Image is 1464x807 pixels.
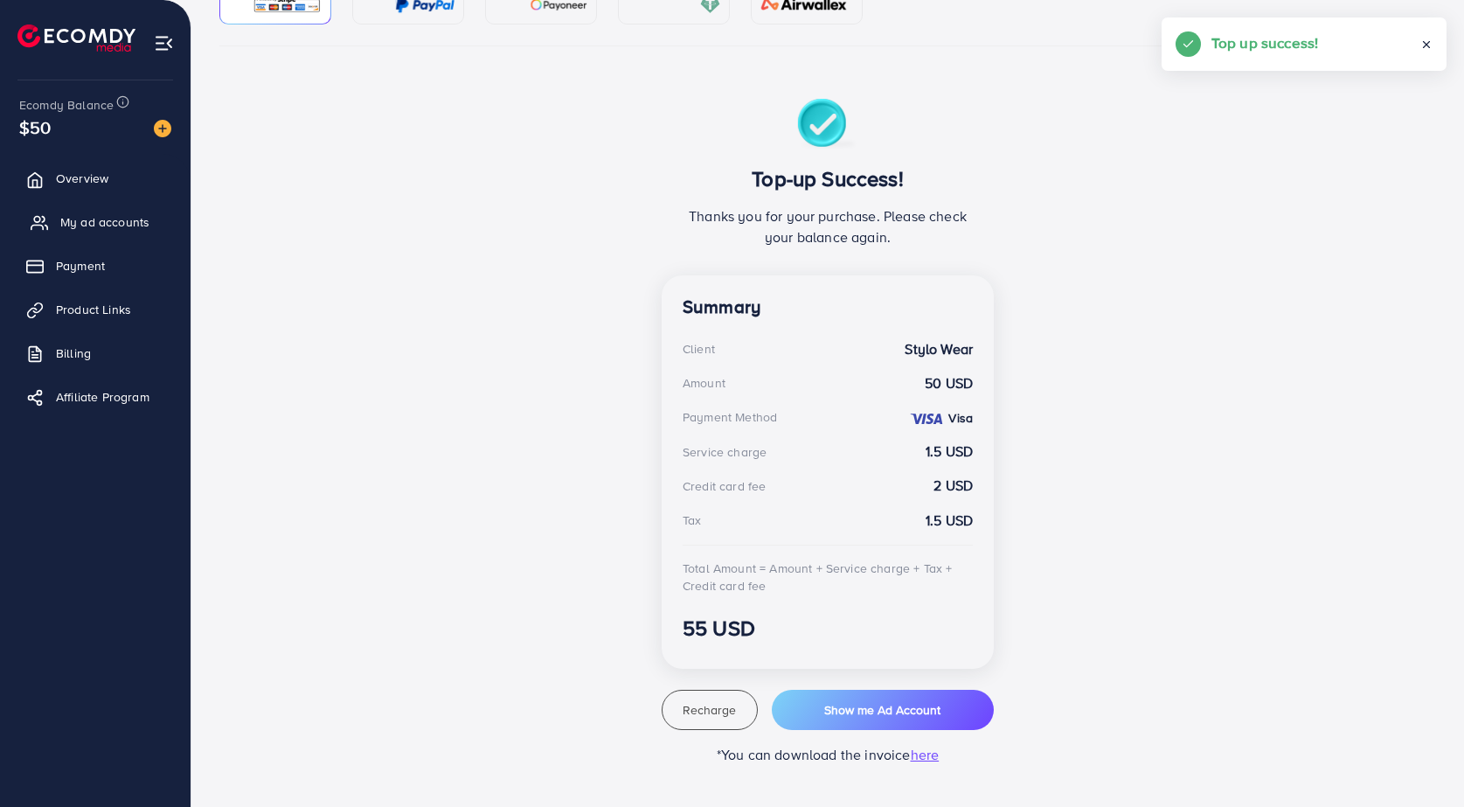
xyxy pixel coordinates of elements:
a: Billing [13,336,177,371]
span: Payment [56,257,105,275]
span: Affiliate Program [56,388,149,406]
a: Payment [13,248,177,283]
span: Ecomdy Balance [19,96,114,114]
img: success [797,99,859,152]
strong: Stylo Wear [905,339,973,359]
p: Thanks you for your purchase. Please check your balance again. [683,205,973,247]
img: logo [17,24,135,52]
span: $50 [16,109,55,145]
p: *You can download the invoice [662,744,994,765]
span: My ad accounts [60,213,149,231]
div: Credit card fee [683,477,766,495]
img: image [154,120,171,137]
a: My ad accounts [13,205,177,240]
span: Product Links [56,301,131,318]
button: Recharge [662,690,758,730]
a: Product Links [13,292,177,327]
div: Amount [683,374,725,392]
div: Service charge [683,443,767,461]
img: menu [154,33,174,53]
div: Total Amount = Amount + Service charge + Tax + Credit card fee [683,560,973,595]
img: credit [909,412,944,426]
div: Tax [683,511,701,529]
span: Overview [56,170,108,187]
button: Show me Ad Account [772,690,994,730]
h5: Top up success! [1211,31,1318,54]
span: Show me Ad Account [824,701,940,719]
span: Recharge [683,701,736,719]
strong: 50 USD [925,373,973,393]
strong: 2 USD [933,476,973,496]
h3: 55 USD [683,616,973,641]
span: here [911,745,940,764]
a: Affiliate Program [13,379,177,414]
h4: Summary [683,296,973,318]
strong: Visa [948,409,973,427]
a: Overview [13,161,177,196]
iframe: Chat [1390,728,1451,794]
span: Billing [56,344,91,362]
div: Payment Method [683,408,777,426]
strong: 1.5 USD [926,442,973,462]
h3: Top-up Success! [683,166,973,191]
div: Client [683,340,715,358]
strong: 1.5 USD [926,511,973,531]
